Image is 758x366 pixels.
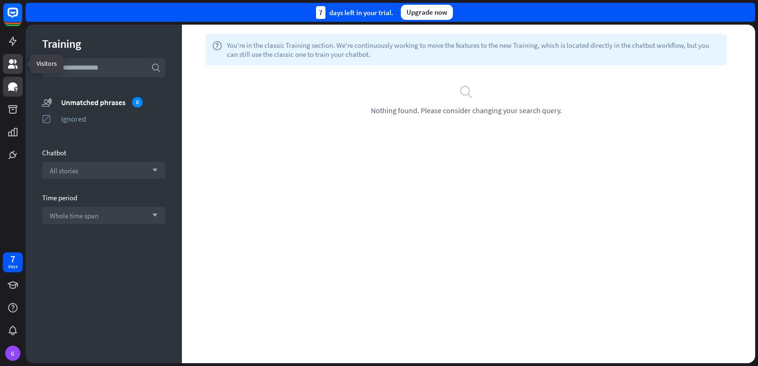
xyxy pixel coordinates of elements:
[151,63,161,72] i: search
[132,97,143,107] div: 0
[42,114,52,124] i: ignored
[42,193,165,202] div: Time period
[3,252,23,272] a: 7 days
[147,168,158,173] i: arrow_down
[227,41,720,59] span: You're in the classic Training section. We're continuously working to move the features to the ne...
[147,213,158,218] i: arrow_down
[459,84,473,98] i: search
[212,41,222,59] i: help
[10,255,15,263] div: 7
[42,148,165,157] div: Chatbot
[5,346,20,361] div: G
[42,36,165,51] div: Training
[401,5,453,20] div: Upgrade now
[316,6,393,19] div: days left in your trial.
[8,4,36,32] button: Open LiveChat chat widget
[50,166,78,175] span: All stories
[50,211,99,220] span: Whole time span
[8,263,18,270] div: days
[61,97,165,107] div: Unmatched phrases
[42,97,52,107] i: unmatched_phrases
[61,114,165,124] div: Ignored
[371,106,562,115] span: Nothing found. Please consider changing your search query.
[316,6,325,19] div: 7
